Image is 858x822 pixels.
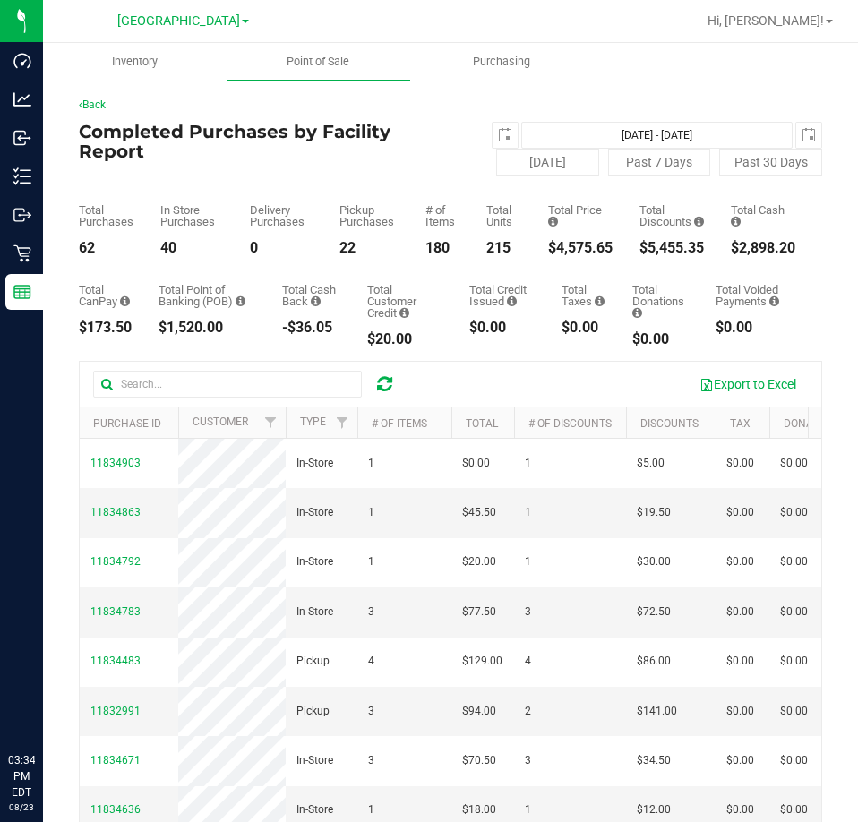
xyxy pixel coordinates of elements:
[367,284,442,319] div: Total Customer Credit
[726,604,754,621] span: $0.00
[368,703,374,720] span: 3
[726,703,754,720] span: $0.00
[562,321,605,335] div: $0.00
[525,604,531,621] span: 3
[368,604,374,621] span: 3
[296,504,333,521] span: In-Store
[780,504,808,521] span: $0.00
[632,307,642,319] i: Sum of all round-up-to-next-dollar total price adjustments for all purchases in the date range.
[339,241,399,255] div: 22
[79,122,450,161] h4: Completed Purchases by Facility Report
[425,241,459,255] div: 180
[410,43,594,81] a: Purchasing
[716,321,795,335] div: $0.00
[296,703,330,720] span: Pickup
[726,504,754,521] span: $0.00
[731,216,741,227] i: Sum of the successful, non-voided cash payment transactions for all purchases in the date range. ...
[160,241,223,255] div: 40
[726,752,754,769] span: $0.00
[548,204,613,227] div: Total Price
[88,54,182,70] span: Inventory
[193,415,248,428] a: Customer
[296,604,333,621] span: In-Store
[562,284,605,307] div: Total Taxes
[90,457,141,469] span: 11834903
[90,754,141,766] span: 11834671
[43,43,227,81] a: Inventory
[236,295,245,307] i: Sum of the successful, non-voided point-of-banking payment transactions, both via payment termina...
[639,204,704,227] div: Total Discounts
[730,417,751,430] a: Tax
[449,54,554,70] span: Purchasing
[462,801,496,818] span: $18.00
[688,369,808,399] button: Export to Excel
[13,52,31,70] inline-svg: Dashboard
[425,204,459,227] div: # of Items
[639,241,704,255] div: $5,455.35
[13,283,31,301] inline-svg: Reports
[525,553,531,570] span: 1
[90,705,141,717] span: 11832991
[780,801,808,818] span: $0.00
[399,307,409,319] i: Sum of the successful, non-voided payments using account credit for all purchases in the date range.
[13,90,31,108] inline-svg: Analytics
[493,123,518,148] span: select
[608,149,711,176] button: Past 7 Days
[780,752,808,769] span: $0.00
[368,801,374,818] span: 1
[637,801,671,818] span: $12.00
[784,417,837,430] a: Donation
[311,295,321,307] i: Sum of the cash-back amounts from rounded-up electronic payments for all purchases in the date ra...
[296,653,330,670] span: Pickup
[719,149,822,176] button: Past 30 Days
[250,204,313,227] div: Delivery Purchases
[296,455,333,472] span: In-Store
[117,13,240,29] span: [GEOGRAPHIC_DATA]
[18,679,72,732] iframe: Resource center
[13,206,31,224] inline-svg: Outbound
[79,321,132,335] div: $173.50
[637,703,677,720] span: $141.00
[637,455,665,472] span: $5.00
[368,653,374,670] span: 4
[159,284,255,307] div: Total Point of Banking (POB)
[694,216,704,227] i: Sum of the discount values applied to the all purchases in the date range.
[93,371,362,398] input: Search...
[486,241,521,255] div: 215
[282,321,340,335] div: -$36.05
[368,455,374,472] span: 1
[486,204,521,227] div: Total Units
[8,801,35,814] p: 08/23
[282,284,340,307] div: Total Cash Back
[708,13,824,28] span: Hi, [PERSON_NAME]!
[525,504,531,521] span: 1
[525,653,531,670] span: 4
[462,604,496,621] span: $77.50
[780,455,808,472] span: $0.00
[528,417,612,430] a: # of Discounts
[90,506,141,518] span: 11834863
[159,321,255,335] div: $1,520.00
[632,284,689,319] div: Total Donations
[160,204,223,227] div: In Store Purchases
[595,295,605,307] i: Sum of the total taxes for all purchases in the date range.
[462,553,496,570] span: $20.00
[637,604,671,621] span: $72.50
[466,417,498,430] a: Total
[462,653,502,670] span: $129.00
[367,332,442,347] div: $20.00
[256,407,286,438] a: Filter
[372,417,427,430] a: # of Items
[462,504,496,521] span: $45.50
[120,295,130,307] i: Sum of the successful, non-voided CanPay payment transactions for all purchases in the date range.
[13,244,31,262] inline-svg: Retail
[525,703,531,720] span: 2
[462,752,496,769] span: $70.50
[462,703,496,720] span: $94.00
[726,653,754,670] span: $0.00
[368,752,374,769] span: 3
[368,504,374,521] span: 1
[769,295,779,307] i: Sum of all voided payment transaction amounts, excluding tips and transaction fees, for all purch...
[469,284,536,307] div: Total Credit Issued
[726,455,754,472] span: $0.00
